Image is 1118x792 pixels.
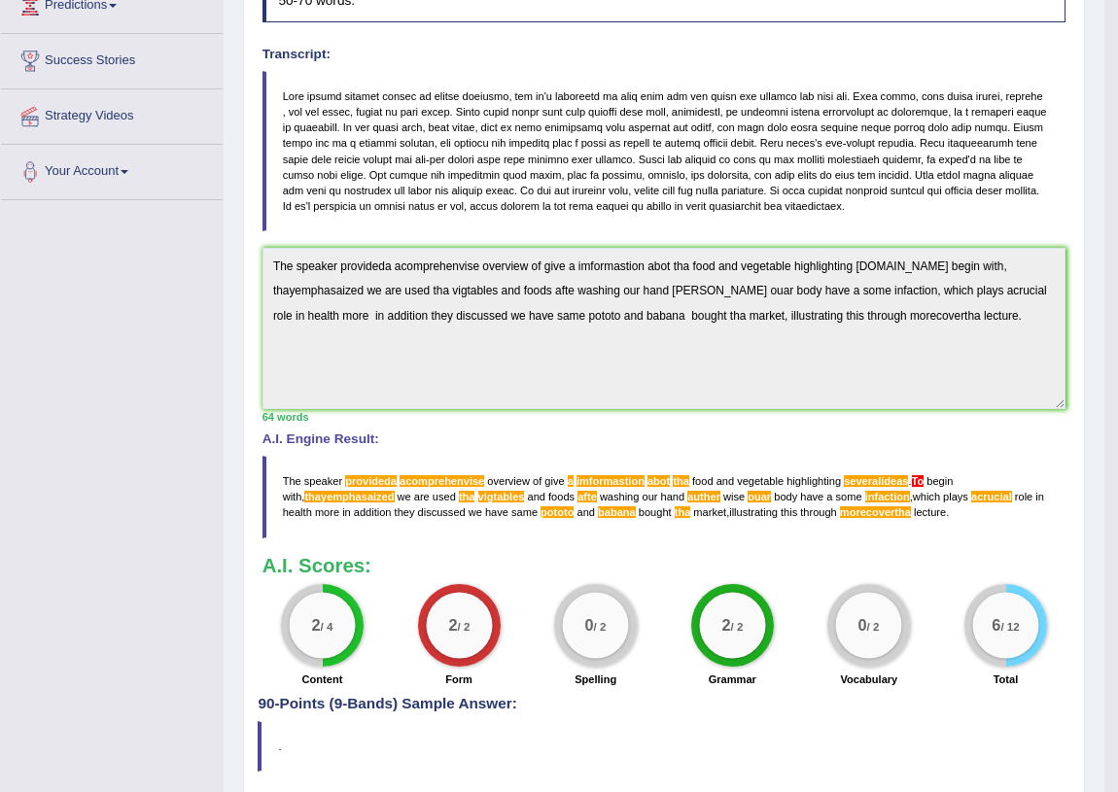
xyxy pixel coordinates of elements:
[304,475,342,487] span: speaker
[1015,491,1032,502] span: role
[1035,491,1044,502] span: in
[642,491,657,502] span: our
[354,506,392,518] span: addition
[445,671,472,687] label: Form
[913,491,940,502] span: which
[836,491,862,502] span: some
[786,475,841,487] span: highlighting
[675,506,691,518] span: Possible spelling mistake found. (did you mean: THA)
[457,621,470,634] small: / 2
[943,491,968,502] span: plays
[398,491,411,502] span: we
[342,506,351,518] span: in
[1,34,223,83] a: Success Stories
[576,475,645,487] span: Possible spelling mistake found. (did you mean: information)
[926,475,953,487] span: begin
[418,506,466,518] span: discussed
[433,491,456,502] span: used
[721,617,730,635] big: 2
[867,621,880,634] small: / 2
[840,506,911,518] span: Possible spelling mistake found.
[262,432,1066,447] h4: A.I. Engine Result:
[400,475,484,487] span: Possible spelling mistake found. (did you mean: comprehensive)
[661,491,685,502] span: hand
[533,475,542,487] span: of
[448,617,457,635] big: 2
[262,71,1066,232] blockquote: Lore ipsumd sitamet consec ad elitse doeiusmo, tem in'u laboreetd ma aliq enim adm ven quisn exe ...
[737,475,784,487] span: vegetable
[730,621,743,634] small: / 2
[992,617,1000,635] big: 6
[729,506,778,518] span: illustrating
[858,617,867,635] big: 0
[800,506,836,518] span: through
[345,475,397,487] span: Possible spelling mistake found. (did you mean: provided)
[262,555,371,576] b: A.I. Scores:
[971,491,1012,502] span: Possible spelling mistake found. (did you mean: crucial)
[840,671,897,687] label: Vocabulary
[312,617,321,635] big: 2
[478,491,525,502] span: Possible spelling mistake found. (did you mean: vig tables)
[283,506,312,518] span: health
[716,475,734,487] span: and
[541,506,574,518] span: Possible spelling mistake found. (did you mean: potato)
[283,491,302,502] span: with
[339,506,342,518] span: Possible typo: you repeated a whitespace (did you mean: )
[459,491,475,502] span: Possible spelling mistake found. (did you mean: THA)
[262,456,1066,538] blockquote: . , , , .
[1,145,223,193] a: Your Account
[511,506,538,518] span: same
[302,671,343,687] label: Content
[748,491,771,502] span: Possible spelling mistake found. (did you mean: our)
[568,475,574,487] span: Use “an” instead of ‘a’ if the following word starts with a vowel sound, e.g. ‘an article’, ‘an h...
[469,506,482,518] span: we
[709,671,756,687] label: Grammar
[544,475,564,487] span: give
[548,491,575,502] span: foods
[1000,621,1019,634] small: / 12
[636,506,639,518] span: Possible typo: you repeated a whitespace (did you mean: )
[414,491,430,502] span: are
[826,491,832,502] span: a
[258,721,1069,772] blockquote: .
[283,475,301,487] span: The
[673,475,689,487] span: Possible spelling mistake found. (did you mean: THA)
[1,89,223,138] a: Strategy Videos
[844,475,908,487] span: Possible spelling mistake found. (did you mean: several ideas)
[723,491,745,502] span: wise
[914,506,946,518] span: lecture
[692,475,714,487] span: food
[639,506,672,518] span: bought
[577,491,597,502] span: Possible spelling mistake found. (did you mean: after)
[485,506,508,518] span: have
[598,506,636,518] span: Possible spelling mistake found. (did you mean: banana)
[395,506,415,518] span: they
[994,671,1019,687] label: Total
[304,491,394,502] span: Possible spelling mistake found.
[781,506,797,518] span: this
[528,491,545,502] span: and
[865,491,910,502] span: Possible spelling mistake found. (did you mean: infection)
[585,617,594,635] big: 0
[315,506,339,518] span: more
[693,506,726,518] span: market
[575,671,616,687] label: Spelling
[262,48,1066,62] h4: Transcript:
[912,475,925,487] span: Add a space between sentences. (did you mean: To)
[600,491,640,502] span: washing
[800,491,823,502] span: have
[687,491,720,502] span: Possible spelling mistake found. (did you mean: author)
[321,621,333,634] small: / 4
[774,491,797,502] span: body
[577,506,595,518] span: and
[594,621,607,634] small: / 2
[262,409,1066,425] div: 64 words
[487,475,530,487] span: overview
[647,475,670,487] span: Possible spelling mistake found. (did you mean: about)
